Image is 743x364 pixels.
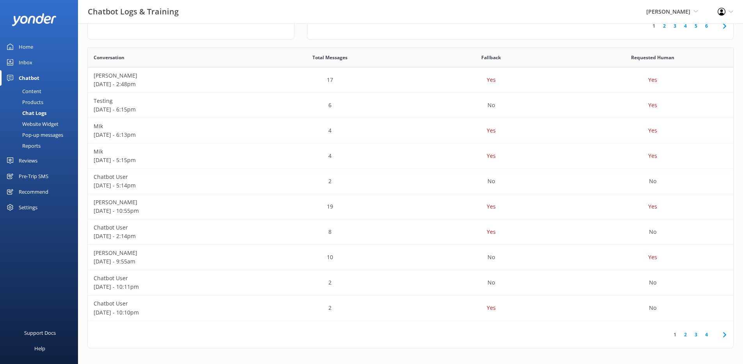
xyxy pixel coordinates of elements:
[94,80,243,88] p: [DATE] - 2:48pm
[19,168,48,184] div: Pre-Trip SMS
[659,22,670,30] a: 2
[670,331,680,338] a: 1
[691,331,701,338] a: 3
[648,101,657,110] p: Yes
[328,278,332,287] p: 2
[88,295,733,321] div: row
[327,76,333,84] p: 17
[5,140,41,151] div: Reports
[94,156,243,164] p: [DATE] - 5:15pm
[328,152,332,160] p: 4
[19,55,32,70] div: Inbox
[327,202,333,211] p: 19
[88,245,733,270] div: row
[94,299,243,308] p: Chatbot User
[5,129,63,140] div: Pop-up messages
[94,147,243,156] p: Mik
[328,228,332,236] p: 8
[94,131,243,139] p: [DATE] - 6:13pm
[649,177,656,186] p: No
[24,325,56,341] div: Support Docs
[488,278,495,287] p: No
[5,118,59,129] div: Website Widget
[94,232,243,240] p: [DATE] - 2:14pm
[5,86,78,97] a: Content
[5,97,43,108] div: Products
[481,54,501,61] span: Fallback
[646,8,690,15] span: [PERSON_NAME]
[328,304,332,312] p: 2
[94,105,243,114] p: [DATE] - 6:15pm
[5,86,41,97] div: Content
[327,253,333,262] p: 10
[701,22,712,30] a: 6
[328,177,332,186] p: 2
[94,198,243,207] p: [PERSON_NAME]
[649,304,656,312] p: No
[19,70,39,86] div: Chatbot
[648,253,657,262] p: Yes
[5,108,46,118] div: Chat Logs
[19,39,33,55] div: Home
[88,270,733,295] div: row
[680,22,691,30] a: 4
[487,126,496,135] p: Yes
[88,219,733,245] div: row
[5,118,78,129] a: Website Widget
[487,228,496,236] p: Yes
[5,97,78,108] a: Products
[488,253,495,262] p: No
[94,207,243,215] p: [DATE] - 10:55pm
[648,202,657,211] p: Yes
[487,304,496,312] p: Yes
[94,223,243,232] p: Chatbot User
[680,331,691,338] a: 2
[691,22,701,30] a: 5
[94,308,243,317] p: [DATE] - 10:10pm
[648,152,657,160] p: Yes
[649,228,656,236] p: No
[328,101,332,110] p: 6
[328,126,332,135] p: 4
[631,54,674,61] span: Requested Human
[88,143,733,169] div: row
[94,54,124,61] span: Conversation
[94,274,243,283] p: Chatbot User
[88,194,733,219] div: row
[488,177,495,186] p: No
[88,93,733,118] div: row
[19,200,37,215] div: Settings
[670,22,680,30] a: 3
[94,181,243,190] p: [DATE] - 5:14pm
[88,5,179,18] h3: Chatbot Logs & Training
[12,13,57,26] img: yonder-white-logo.png
[648,126,657,135] p: Yes
[312,54,348,61] span: Total Messages
[94,257,243,266] p: [DATE] - 9:55am
[94,122,243,131] p: MIk
[88,118,733,143] div: row
[701,331,712,338] a: 4
[19,184,48,200] div: Recommend
[94,173,243,181] p: Chatbot User
[88,67,733,321] div: grid
[649,22,659,30] a: 1
[487,76,496,84] p: Yes
[94,283,243,291] p: [DATE] - 10:11pm
[649,278,656,287] p: No
[488,101,495,110] p: No
[487,152,496,160] p: Yes
[94,249,243,257] p: [PERSON_NAME]
[5,129,78,140] a: Pop-up messages
[648,76,657,84] p: Yes
[5,108,78,118] a: Chat Logs
[88,169,733,194] div: row
[34,341,45,356] div: Help
[19,153,37,168] div: Reviews
[88,67,733,93] div: row
[5,140,78,151] a: Reports
[487,202,496,211] p: Yes
[94,71,243,80] p: [PERSON_NAME]
[94,97,243,105] p: Testing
